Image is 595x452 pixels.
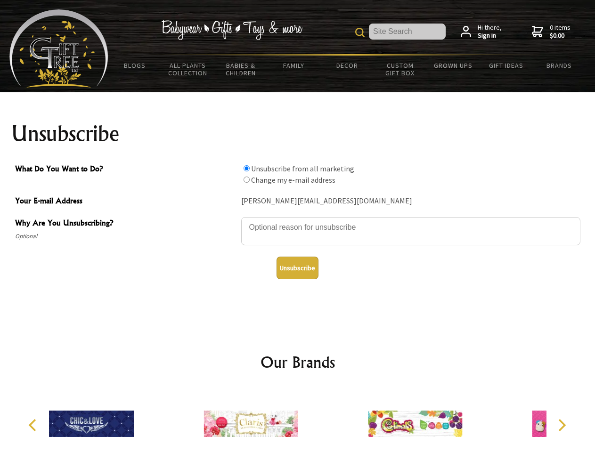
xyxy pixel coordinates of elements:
[320,56,374,75] a: Decor
[9,9,108,88] img: Babyware - Gifts - Toys and more...
[108,56,162,75] a: BLOGS
[11,122,584,145] h1: Unsubscribe
[15,231,236,242] span: Optional
[268,56,321,75] a: Family
[24,415,44,436] button: Previous
[277,257,318,279] button: Unsubscribe
[244,165,250,171] input: What Do You Want to Do?
[214,56,268,83] a: Babies & Children
[15,195,236,209] span: Your E-mail Address
[241,217,580,245] textarea: Why Are You Unsubscribing?
[244,177,250,183] input: What Do You Want to Do?
[426,56,480,75] a: Grown Ups
[461,24,502,40] a: Hi there,Sign in
[533,56,586,75] a: Brands
[162,56,215,83] a: All Plants Collection
[480,56,533,75] a: Gift Ideas
[532,24,571,40] a: 0 items$0.00
[251,164,354,173] label: Unsubscribe from all marketing
[550,23,571,40] span: 0 items
[478,24,502,40] span: Hi there,
[15,217,236,231] span: Why Are You Unsubscribing?
[251,175,335,185] label: Change my e-mail address
[15,163,236,177] span: What Do You Want to Do?
[369,24,446,40] input: Site Search
[478,32,502,40] strong: Sign in
[161,20,302,40] img: Babywear - Gifts - Toys & more
[550,32,571,40] strong: $0.00
[551,415,572,436] button: Next
[374,56,427,83] a: Custom Gift Box
[241,194,580,209] div: [PERSON_NAME][EMAIL_ADDRESS][DOMAIN_NAME]
[19,351,577,373] h2: Our Brands
[355,28,365,37] img: product search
